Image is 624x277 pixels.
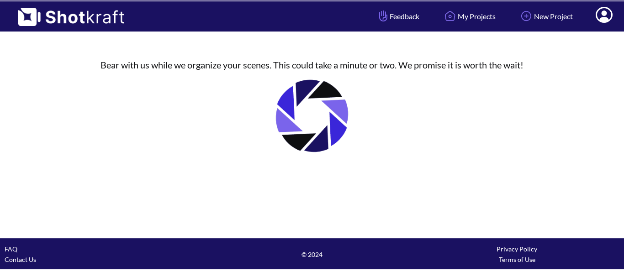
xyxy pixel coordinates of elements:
[210,249,415,260] span: © 2024
[435,4,502,28] a: My Projects
[442,8,458,24] img: Home Icon
[377,8,390,24] img: Hand Icon
[5,256,36,263] a: Contact Us
[377,11,419,21] span: Feedback
[512,4,580,28] a: New Project
[266,70,358,162] img: Loading..
[414,254,619,265] div: Terms of Use
[414,244,619,254] div: Privacy Policy
[518,8,534,24] img: Add Icon
[5,245,17,253] a: FAQ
